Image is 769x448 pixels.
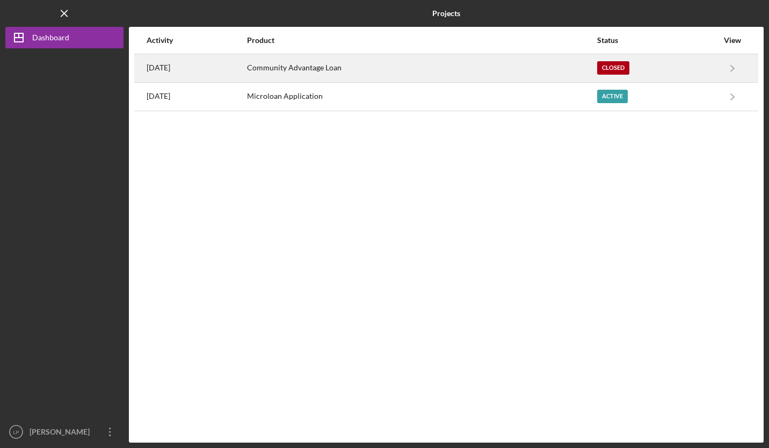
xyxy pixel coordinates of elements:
[597,36,718,45] div: Status
[147,36,246,45] div: Activity
[247,83,596,110] div: Microloan Application
[27,421,97,445] div: [PERSON_NAME]
[432,9,460,18] b: Projects
[597,61,629,75] div: Closed
[719,36,746,45] div: View
[147,63,170,72] time: 2025-07-01 20:48
[247,36,596,45] div: Product
[597,90,628,103] div: Active
[147,92,170,100] time: 2025-05-05 16:46
[32,27,69,51] div: Dashboard
[13,429,19,435] text: LP
[247,55,596,82] div: Community Advantage Loan
[5,421,124,443] button: LP[PERSON_NAME]
[5,27,124,48] button: Dashboard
